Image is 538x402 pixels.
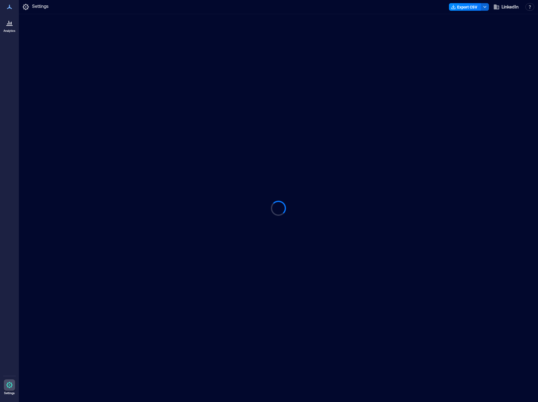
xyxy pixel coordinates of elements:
a: Analytics [2,15,17,35]
span: LinkedIn [502,4,518,10]
button: LinkedIn [491,2,520,12]
p: Analytics [3,29,15,33]
p: Settings [4,391,15,395]
button: Export CSV [449,3,481,11]
p: Settings [32,3,48,11]
a: Settings [2,377,17,397]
